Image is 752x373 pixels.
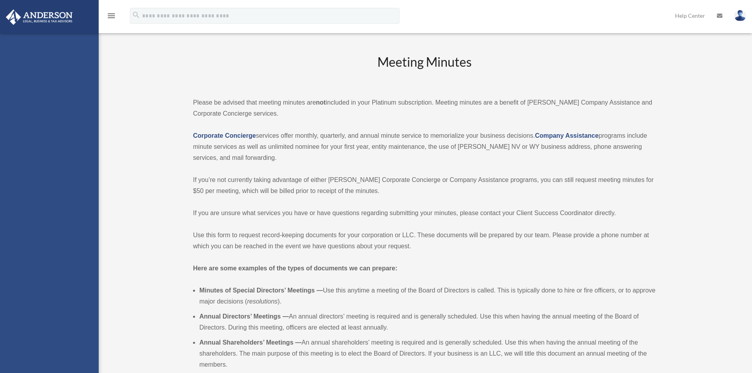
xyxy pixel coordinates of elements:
[4,9,75,25] img: Anderson Advisors Platinum Portal
[535,132,598,139] a: Company Assistance
[193,230,656,252] p: Use this form to request record-keeping documents for your corporation or LLC. These documents wi...
[193,265,398,272] strong: Here are some examples of the types of documents we can prepare:
[193,97,656,119] p: Please be advised that meeting minutes are included in your Platinum subscription. Meeting minute...
[107,14,116,21] a: menu
[199,337,656,370] li: An annual shareholders’ meeting is required and is generally scheduled. Use this when having the ...
[199,287,323,294] b: Minutes of Special Directors’ Meetings —
[193,174,656,197] p: If you’re not currently taking advantage of either [PERSON_NAME] Corporate Concierge or Company A...
[132,11,141,19] i: search
[199,285,656,307] li: Use this anytime a meeting of the Board of Directors is called. This is typically done to hire or...
[734,10,746,21] img: User Pic
[193,132,256,139] a: Corporate Concierge
[247,298,278,305] em: resolutions
[193,130,656,163] p: services offer monthly, quarterly, and annual minute service to memorialize your business decisio...
[193,208,656,219] p: If you are unsure what services you have or have questions regarding submitting your minutes, ple...
[107,11,116,21] i: menu
[199,313,289,320] b: Annual Directors’ Meetings —
[316,99,326,106] strong: not
[193,53,656,86] h2: Meeting Minutes
[199,339,302,346] b: Annual Shareholders’ Meetings —
[199,311,656,333] li: An annual directors’ meeting is required and is generally scheduled. Use this when having the ann...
